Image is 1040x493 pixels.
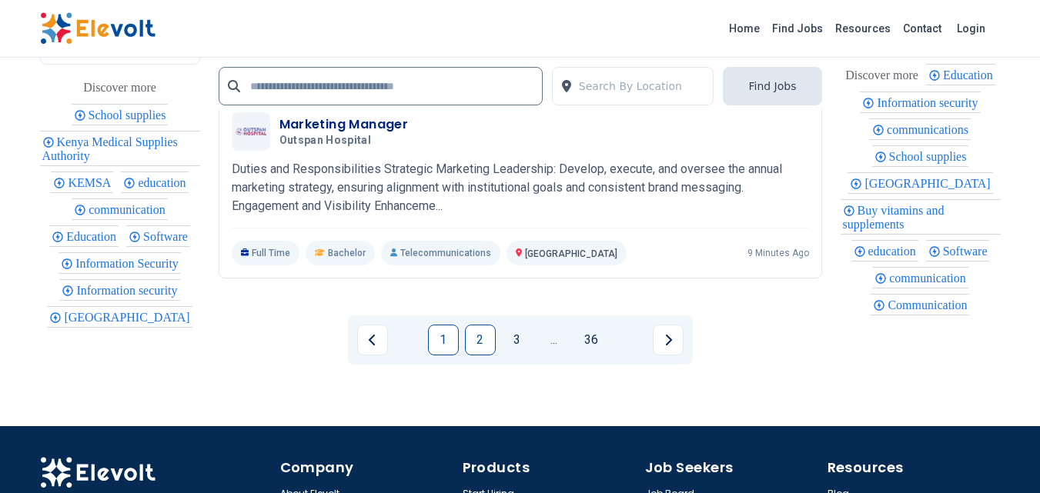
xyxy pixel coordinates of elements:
span: Information security [76,284,182,297]
h4: Resources [828,457,1001,478]
div: School supplies [72,104,169,125]
a: Page 1 is your current page [428,325,459,355]
span: communication [89,203,170,216]
span: Software [943,245,992,258]
div: communication [72,198,168,220]
span: [GEOGRAPHIC_DATA] [525,248,617,259]
span: Outspan Hospital [279,134,372,148]
h3: Marketing Manager [279,115,409,134]
span: communication [889,271,971,285]
div: Buy vitamins and supplements [841,199,1001,235]
span: education [868,245,921,258]
span: education [138,176,190,189]
iframe: Chat Widget [963,419,1040,493]
span: Software [143,230,192,243]
span: Bachelor [328,247,366,259]
span: [GEOGRAPHIC_DATA] [64,311,194,324]
div: Communication [871,294,969,315]
div: communications [870,118,971,140]
span: Information security [877,96,982,109]
span: communications [887,123,973,136]
div: Nairobi [848,172,992,194]
div: education [851,240,918,261]
button: Find Jobs [723,67,821,105]
div: Education [926,63,995,85]
span: Education [943,68,998,81]
a: Page 3 [502,325,533,355]
div: These are topics related to the article that might interest you [845,65,918,86]
div: Information security [860,92,980,113]
span: Kenya Medical Supplies Authority [42,135,178,162]
p: 9 minutes ago [747,247,809,259]
a: Next page [653,325,684,355]
a: Previous page [357,325,388,355]
div: Information Security [59,252,181,274]
img: Elevolt [40,457,155,489]
a: Outspan HospitalMarketing ManagerOutspan HospitalDuties and Responsibilities Strategic Marketing ... [232,112,809,265]
div: Software [926,240,990,261]
ul: Pagination [357,325,684,355]
span: Communication [888,298,971,311]
h4: Job Seekers [645,457,818,478]
img: Elevolt [40,12,155,45]
span: KEMSA [68,176,115,189]
h4: Products [463,457,636,478]
span: Buy vitamins and supplements [843,204,945,231]
a: Resources [829,16,897,41]
a: Login [948,13,995,44]
div: Information security [59,279,179,301]
span: Education [66,230,121,243]
img: Outspan Hospital [236,128,266,135]
div: Software [126,225,190,247]
span: School supplies [89,108,171,122]
p: Telecommunications [381,241,500,265]
div: These are topics related to the article that might interest you [83,77,156,98]
a: Find Jobs [766,16,829,41]
div: communication [872,267,968,288]
a: Contact [897,16,948,41]
div: KEMSA [51,172,113,193]
span: [GEOGRAPHIC_DATA] [864,177,995,190]
div: education [121,172,188,193]
a: Page 36 [576,325,607,355]
div: Kenya Medical Supplies Authority [40,131,200,166]
p: Full Time [232,241,300,265]
div: School supplies [872,145,969,167]
div: Nairobi [47,306,192,328]
a: Jump forward [539,325,570,355]
span: Information Security [75,257,183,270]
span: School supplies [889,150,971,163]
p: Duties and Responsibilities Strategic Marketing Leadership: Develop, execute, and oversee the ann... [232,160,809,215]
div: Education [49,225,119,247]
a: Home [723,16,766,41]
h4: Company [280,457,453,478]
a: Page 2 [465,325,496,355]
